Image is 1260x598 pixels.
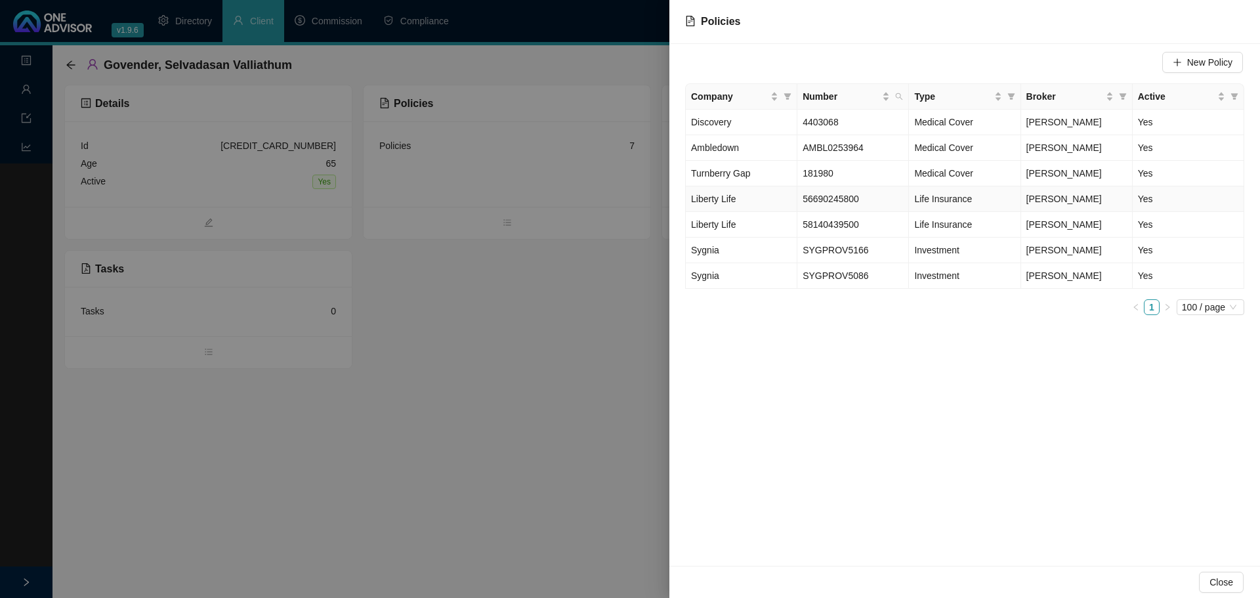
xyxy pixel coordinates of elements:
[1007,93,1015,100] span: filter
[1116,87,1129,106] span: filter
[691,168,751,179] span: Turnberry Gap
[781,87,794,106] span: filter
[803,142,864,153] span: AMBL0253964
[1133,263,1244,289] td: Yes
[1133,110,1244,135] td: Yes
[1128,299,1144,315] li: Previous Page
[1132,303,1140,311] span: left
[914,89,991,104] span: Type
[803,168,833,179] span: 181980
[1160,299,1175,315] button: right
[1230,93,1238,100] span: filter
[691,245,719,255] span: Sygnia
[784,93,791,100] span: filter
[691,142,739,153] span: Ambledown
[1182,300,1239,314] span: 100 / page
[1138,89,1215,104] span: Active
[1209,575,1233,589] span: Close
[1133,238,1244,263] td: Yes
[1133,161,1244,186] td: Yes
[1187,55,1232,70] span: New Policy
[1026,89,1103,104] span: Broker
[803,270,868,281] span: SYGPROV5086
[1199,572,1244,593] button: Close
[1144,299,1160,315] li: 1
[1005,87,1018,106] span: filter
[1173,58,1182,67] span: plus
[914,194,972,204] span: Life Insurance
[1162,52,1243,73] button: New Policy
[1177,299,1244,315] div: Page Size
[1133,84,1244,110] th: Active
[803,219,859,230] span: 58140439500
[1026,168,1102,179] span: [PERSON_NAME]
[1021,84,1133,110] th: Broker
[1026,245,1102,255] span: [PERSON_NAME]
[803,89,879,104] span: Number
[1160,299,1175,315] li: Next Page
[895,93,903,100] span: search
[685,16,696,26] span: file-text
[1133,186,1244,212] td: Yes
[701,16,740,27] span: Policies
[1228,87,1241,106] span: filter
[914,245,959,255] span: Investment
[691,270,719,281] span: Sygnia
[797,84,909,110] th: Number
[1128,299,1144,315] button: left
[1026,219,1102,230] span: [PERSON_NAME]
[1164,303,1171,311] span: right
[691,89,768,104] span: Company
[914,219,972,230] span: Life Insurance
[914,142,973,153] span: Medical Cover
[914,168,973,179] span: Medical Cover
[686,84,797,110] th: Company
[914,117,973,127] span: Medical Cover
[1026,194,1102,204] span: [PERSON_NAME]
[1133,135,1244,161] td: Yes
[691,219,736,230] span: Liberty Life
[803,245,868,255] span: SYGPROV5166
[803,194,859,204] span: 56690245800
[1026,142,1102,153] span: [PERSON_NAME]
[1119,93,1127,100] span: filter
[1026,117,1102,127] span: [PERSON_NAME]
[914,270,959,281] span: Investment
[909,84,1020,110] th: Type
[1144,300,1159,314] a: 1
[803,117,839,127] span: 4403068
[691,194,736,204] span: Liberty Life
[691,117,731,127] span: Discovery
[892,87,906,106] span: search
[1026,270,1102,281] span: [PERSON_NAME]
[1133,212,1244,238] td: Yes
